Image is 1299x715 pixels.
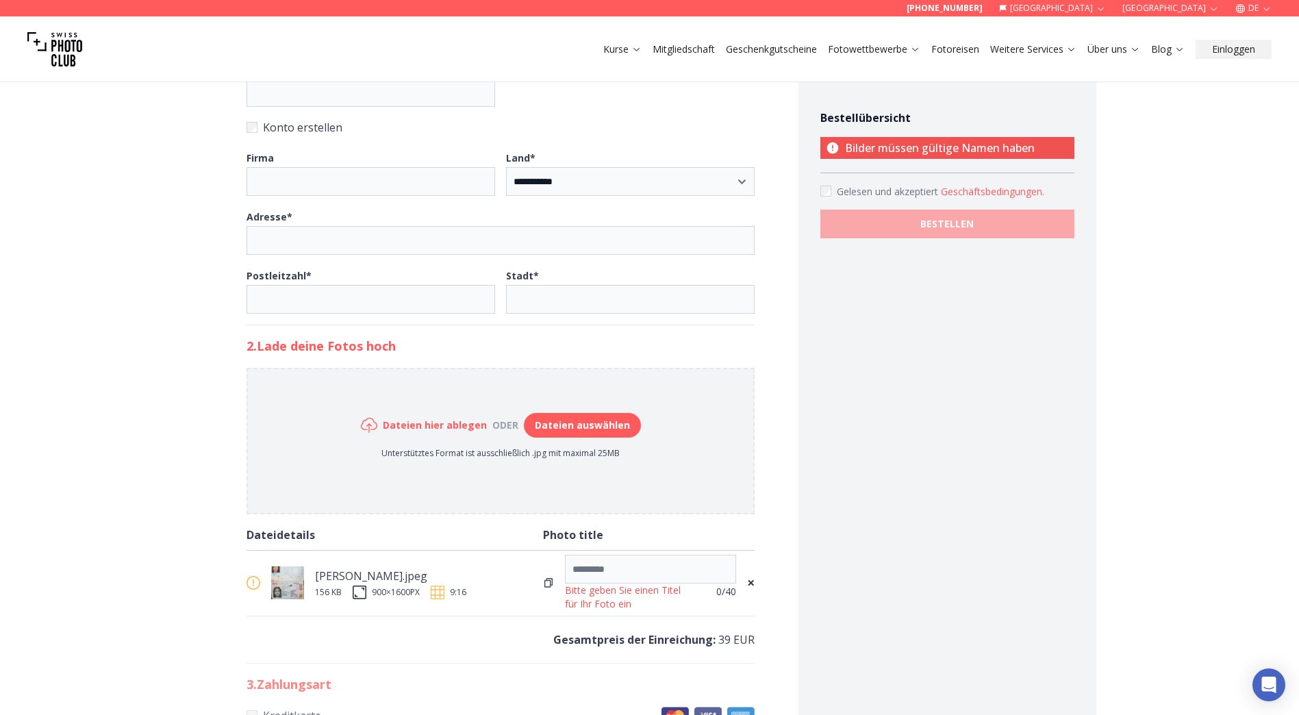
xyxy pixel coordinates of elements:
[247,336,755,355] h2: 2. Lade deine Fotos hoch
[907,3,983,14] a: [PHONE_NUMBER]
[653,42,715,56] a: Mitgliedschaft
[820,137,1074,159] p: Bilder müssen gültige Namen haben
[247,210,292,223] b: Adresse *
[1196,40,1272,59] button: Einloggen
[1087,42,1140,56] a: Über uns
[247,630,755,649] p: 39 EUR
[247,122,257,133] input: Konto erstellen
[247,78,495,107] input: Instagram-Benutzername
[941,185,1044,199] button: Accept termsGelesen und akzeptiert
[543,525,755,544] div: Photo title
[726,42,817,56] a: Geschenkgutscheine
[647,40,720,59] button: Mitgliedschaft
[506,269,539,282] b: Stadt *
[828,42,920,56] a: Fotowettbewerbe
[506,285,755,314] input: Stadt*
[372,587,420,598] div: 900 × 1600 PX
[506,151,535,164] b: Land *
[271,566,304,599] img: thumb
[487,418,524,432] div: oder
[820,210,1074,238] button: BESTELLEN
[1252,668,1285,701] div: Open Intercom Messenger
[247,226,755,255] input: Adresse*
[247,167,495,196] input: Firma
[524,413,641,438] button: Dateien auswählen
[720,40,822,59] button: Geschenkgutscheine
[931,42,979,56] a: Fotoreisen
[598,40,647,59] button: Kurse
[247,269,312,282] b: Postleitzahl *
[383,418,487,432] h6: Dateien hier ablegen
[315,566,466,586] div: [PERSON_NAME].jpeg
[820,110,1074,126] h4: Bestellübersicht
[822,40,926,59] button: Fotowettbewerbe
[1151,42,1185,56] a: Blog
[353,586,366,599] img: size
[985,40,1082,59] button: Weitere Services
[926,40,985,59] button: Fotoreisen
[565,584,694,611] div: Bitte geben Sie einen Titel für Ihr Foto ein
[247,576,260,590] img: warn
[315,587,342,598] div: 156 KB
[747,573,755,592] span: ×
[247,118,755,137] label: Konto erstellen
[1082,40,1146,59] button: Über uns
[920,217,974,231] b: BESTELLEN
[27,22,82,77] img: Swiss photo club
[450,587,466,598] span: 9:16
[603,42,642,56] a: Kurse
[506,167,755,196] select: Land*
[247,151,274,164] b: Firma
[990,42,1076,56] a: Weitere Services
[553,632,716,647] b: Gesamtpreis der Einreichung :
[247,285,495,314] input: Postleitzahl*
[820,186,831,197] input: Accept terms
[1146,40,1190,59] button: Blog
[361,448,641,459] p: Unterstütztes Format ist ausschließlich .jpg mit maximal 25MB
[247,525,543,544] div: Dateidetails
[716,585,736,599] span: 0 /40
[431,586,444,599] img: ratio
[837,185,941,198] span: Gelesen und akzeptiert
